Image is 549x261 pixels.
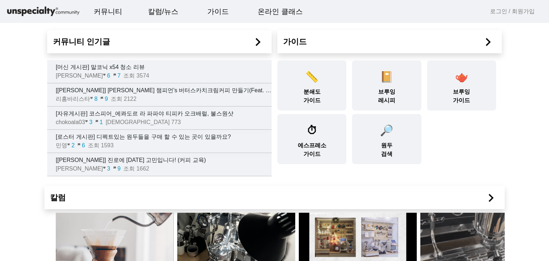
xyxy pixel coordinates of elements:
mat-icon: favorite [103,166,107,171]
mat-icon: chat_bubble [78,143,82,147]
p: [로스터 게시판] 디펙트있는 원두들을 구매 할 수 있는 곳이 있을까요? [56,133,272,141]
mat-icon: chat_bubble [113,166,118,171]
span: [PERSON_NAME] [56,73,103,79]
mat-icon: chevron_right [250,34,266,50]
mat-icon: favorite [103,73,107,78]
a: 🫖브루잉가이드 [424,60,499,110]
a: 홈 [2,202,47,220]
span: 설정 [110,212,119,218]
span: 9 [118,166,124,172]
mat-icon: chat_bubble [95,120,100,124]
a: 로그인 / 회원가입 [490,7,535,16]
a: [[PERSON_NAME]] [PERSON_NAME] 챔피언's 버터스카치크림커피 만들기(Feat. 크림커피 끝장판🔥)리홈바리스타89조회 2122 [47,83,272,106]
p: [[PERSON_NAME]] 진로에 [DATE] 고민입니다! (커피 교육) [56,156,272,164]
mat-icon: chevron_right [480,34,496,50]
a: [자유게시판] 코스피어_에콰도르 라 파파야 티피카 오크배럴, 불스원샷chokoala0331[DEMOGRAPHIC_DATA] 773 [47,107,272,129]
a: 📔브루잉레시피 [349,60,424,110]
span: 2 [71,142,78,148]
span: 9 [105,96,111,102]
span: 조회 1593 [88,142,117,148]
span: 📔 [380,71,393,83]
div: 원두 검색 [352,114,421,164]
div: 브루잉 레시피 [352,60,421,110]
a: 칼럼/뉴스 [142,2,184,21]
span: 조회 1662 [123,166,152,172]
span: 6 [107,73,113,79]
span: 🔎 [380,124,393,136]
p: [[PERSON_NAME]] [PERSON_NAME] 챔피언's 버터스카치크림커피 만들기(Feat. 크림커피 끝장판🔥) [56,86,272,95]
span: [DEMOGRAPHIC_DATA] 773 [106,119,184,125]
a: [머신 게시판] 말코닉 x54 청소 리뷰[PERSON_NAME]67조회 3574 [47,60,272,83]
a: [로스터 게시판] 디펙트있는 원두들을 구매 할 수 있는 곳이 있을까요?민영26조회 1593 [47,130,272,153]
span: ⏱ [307,124,317,136]
span: 리홈바리스타 [56,96,90,102]
a: 📏분쇄도가이드 [274,60,349,110]
div: 브루잉 가이드 [427,60,496,110]
a: 설정 [92,202,137,220]
a: 🔎원두검색 [349,114,424,164]
mat-icon: chat_bubble [100,97,105,101]
a: [[PERSON_NAME]] 진로에 [DATE] 고민입니다! (커피 교육)[PERSON_NAME]39조회 1662 [47,153,272,176]
mat-icon: chat_bubble [113,73,118,78]
span: 조회 2122 [111,96,139,102]
span: 7 [118,73,124,79]
span: chokoala03 [56,119,85,125]
span: 민영 [56,142,67,148]
span: 🫖 [455,71,468,83]
a: 온라인 클래스 [252,2,308,21]
a: 대화 [47,202,92,220]
a: 커뮤니티 [88,2,128,21]
img: logo [6,5,81,18]
span: 홈 [23,212,27,218]
p: [자유게시판] 코스피어_에콰도르 라 파파야 티피카 오크배럴, 불스원샷 [56,109,272,118]
span: 조회 3574 [123,73,152,79]
mat-icon: favorite [85,120,89,124]
mat-icon: favorite [67,143,71,147]
span: 3 [107,166,113,172]
span: 📏 [305,71,318,83]
span: 대화 [65,213,74,218]
span: 1 [100,119,106,125]
a: 커뮤니티 인기글 [53,36,266,48]
a: 칼럼 [50,192,499,203]
span: 3 [89,119,95,125]
p: [머신 게시판] 말코닉 x54 청소 리뷰 [56,63,272,72]
div: 분쇄도 가이드 [277,60,346,110]
a: 가이드 [283,36,496,48]
span: 6 [82,142,88,148]
mat-icon: chevron_right [483,190,499,206]
span: 8 [94,96,100,102]
span: [PERSON_NAME] [56,166,103,172]
div: 에스프레소 가이드 [277,114,346,164]
mat-icon: favorite [90,97,94,101]
a: ⏱에스프레소가이드 [274,114,349,164]
a: 가이드 [202,2,234,21]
